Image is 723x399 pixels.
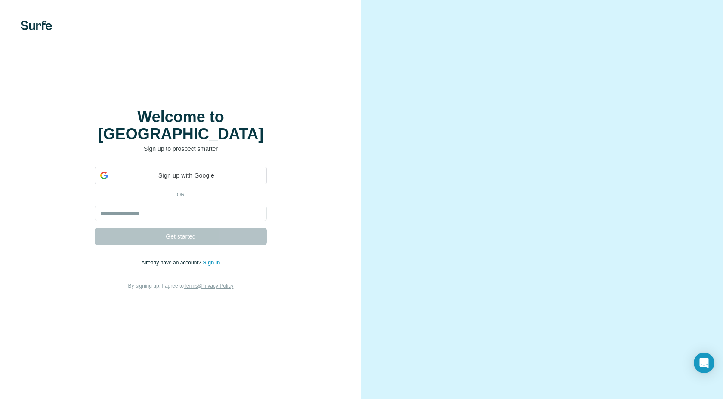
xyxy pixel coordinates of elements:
[21,21,52,30] img: Surfe's logo
[111,171,261,180] span: Sign up with Google
[167,191,195,199] p: or
[95,144,267,153] p: Sign up to prospect smarter
[128,283,234,289] span: By signing up, I agree to &
[95,167,267,184] div: Sign up with Google
[184,283,198,289] a: Terms
[694,353,714,373] div: Open Intercom Messenger
[201,283,234,289] a: Privacy Policy
[203,260,220,266] a: Sign in
[95,108,267,143] h1: Welcome to [GEOGRAPHIC_DATA]
[142,260,203,266] span: Already have an account?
